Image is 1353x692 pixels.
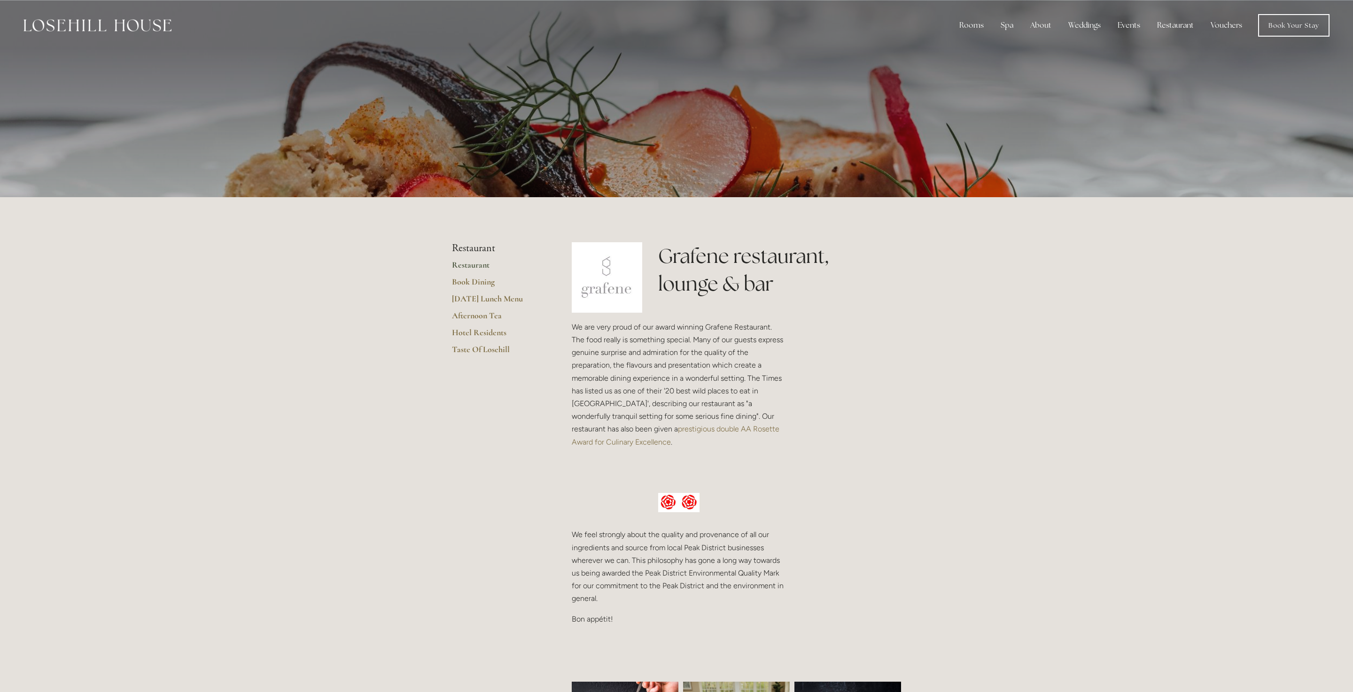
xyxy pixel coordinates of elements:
a: prestigious double AA Rosette Award for Culinary Excellence [572,424,781,446]
a: Book Your Stay [1258,14,1330,37]
img: Losehill House [23,19,171,31]
div: Events [1110,16,1148,35]
a: Restaurant [452,260,542,277]
div: Weddings [1061,16,1108,35]
div: Rooms [952,16,991,35]
img: grafene.jpg [572,242,642,313]
img: AA culinary excellence.jpg [658,493,700,513]
a: [DATE] Lunch Menu [452,293,542,310]
a: Book Dining [452,277,542,293]
p: Bon appétit! [572,613,786,625]
p: We are very proud of our award winning Grafene Restaurant. The food really is something special. ... [572,321,786,448]
a: Hotel Residents [452,327,542,344]
div: Spa [993,16,1021,35]
div: Restaurant [1150,16,1201,35]
a: Taste Of Losehill [452,344,542,361]
a: Vouchers [1203,16,1250,35]
a: Afternoon Tea [452,310,542,327]
h1: Grafene restaurant, lounge & bar [658,242,901,298]
p: We feel strongly about the quality and provenance of all our ingredients and source from local Pe... [572,528,786,605]
li: Restaurant [452,242,542,254]
div: About [1023,16,1059,35]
